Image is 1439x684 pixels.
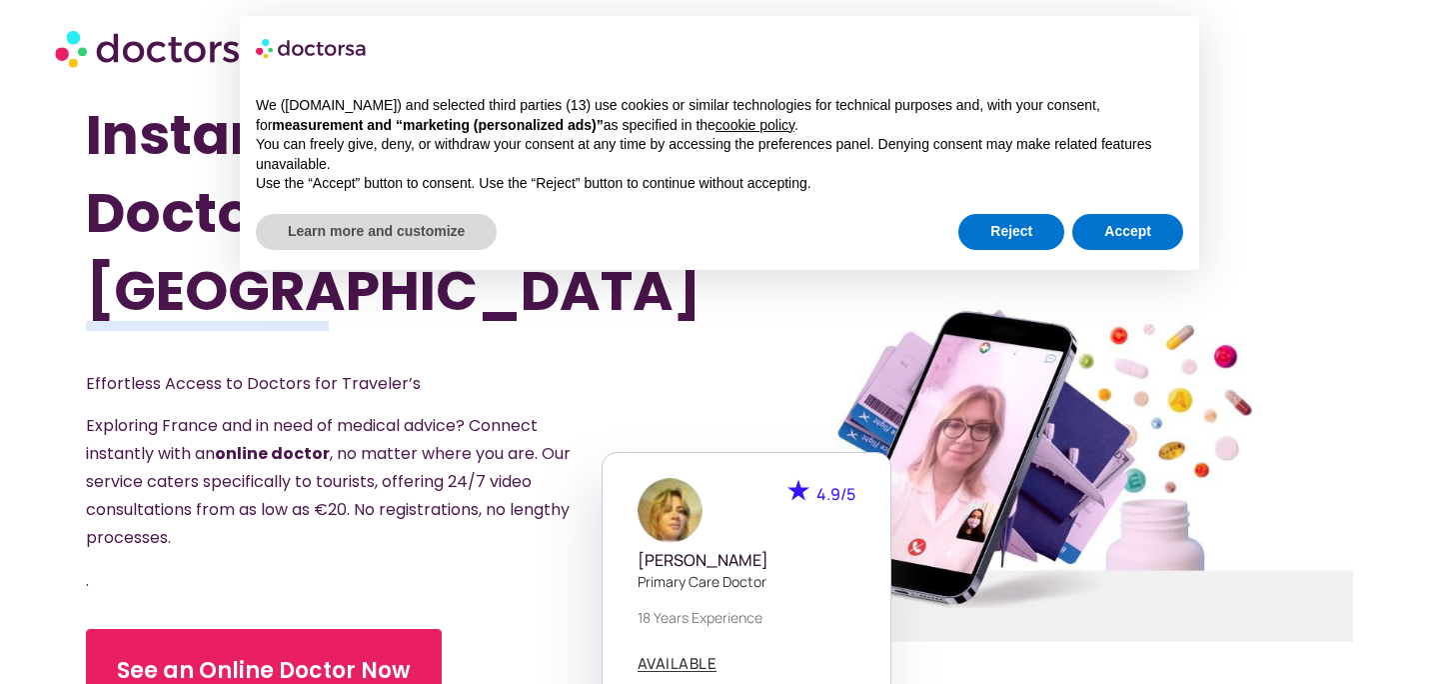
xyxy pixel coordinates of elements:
[256,174,1183,194] p: Use the “Accept” button to consent. Use the “Reject” button to continue without accepting.
[638,571,855,592] p: Primary care doctor
[86,96,625,330] h1: Instant Online Doctors in [GEOGRAPHIC_DATA]
[256,32,368,64] img: logo
[638,656,718,671] span: AVAILABLE
[86,567,577,595] p: .
[638,607,855,628] p: 18 years experience
[716,117,794,133] a: cookie policy
[638,551,855,570] h5: [PERSON_NAME]
[272,117,603,133] strong: measurement and “marketing (personalized ads)”
[86,372,421,395] span: Effortless Access to Doctors for Traveler’s
[256,135,1183,174] p: You can freely give, deny, or withdraw your consent at any time by accessing the preferences pane...
[638,656,718,672] a: AVAILABLE
[256,96,1183,135] p: We ([DOMAIN_NAME]) and selected third parties (13) use cookies or similar technologies for techni...
[256,214,497,250] button: Learn more and customize
[816,483,855,505] span: 4.9/5
[86,414,571,549] span: Exploring France and in need of medical advice? Connect instantly with an , no matter where you a...
[215,442,330,465] strong: online doctor
[958,214,1064,250] button: Reject
[1072,214,1183,250] button: Accept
